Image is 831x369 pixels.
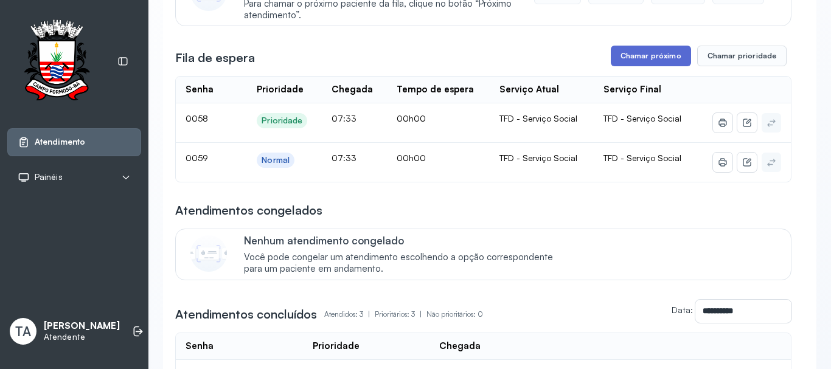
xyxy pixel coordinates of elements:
h3: Fila de espera [175,49,255,66]
span: Atendimento [35,137,85,147]
span: TFD - Serviço Social [603,153,681,163]
div: Prioridade [257,84,304,95]
div: Prioridade [262,116,302,126]
img: Logotipo do estabelecimento [13,19,100,104]
a: Atendimento [18,136,131,148]
h3: Atendimentos concluídos [175,306,317,323]
div: Serviço Final [603,84,661,95]
button: Chamar prioridade [697,46,787,66]
div: Chegada [439,340,481,352]
div: Chegada [332,84,373,95]
span: 07:33 [332,153,356,163]
span: 0059 [186,153,208,163]
div: TFD - Serviço Social [499,153,584,164]
p: Não prioritários: 0 [426,306,483,323]
span: | [420,309,422,319]
span: 07:33 [332,113,356,123]
div: Serviço Atual [499,84,559,95]
span: Você pode congelar um atendimento escolhendo a opção correspondente para um paciente em andamento. [244,252,566,275]
span: TFD - Serviço Social [603,113,681,123]
div: Prioridade [313,340,360,352]
h3: Atendimentos congelados [175,202,322,219]
span: 0058 [186,113,208,123]
span: 00h00 [397,113,426,123]
p: [PERSON_NAME] [44,320,120,332]
img: Imagem de CalloutCard [190,235,227,272]
span: | [368,309,370,319]
div: Normal [262,155,290,165]
div: Senha [186,84,214,95]
p: Atendidos: 3 [324,306,375,323]
p: Nenhum atendimento congelado [244,234,566,247]
span: 00h00 [397,153,426,163]
span: Painéis [35,172,63,182]
button: Chamar próximo [611,46,691,66]
label: Data: [672,305,693,315]
div: Tempo de espera [397,84,474,95]
div: Senha [186,340,214,352]
p: Atendente [44,332,120,342]
p: Prioritários: 3 [375,306,426,323]
div: TFD - Serviço Social [499,113,584,124]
